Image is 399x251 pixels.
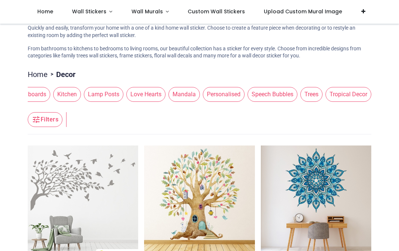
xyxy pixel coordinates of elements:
[123,87,166,102] button: Love Hearts
[53,87,81,102] span: Kitchen
[28,45,371,60] p: From bathrooms to kitchens to bedrooms to living rooms, our beautiful collection has a sticker fo...
[300,87,323,102] span: Trees
[325,87,371,102] span: Tropical Decor
[10,87,50,102] span: Headboards
[48,69,75,80] li: Decor
[323,87,371,102] button: Tropical Decor
[203,87,245,102] span: Personalised
[28,69,48,80] a: Home
[166,87,200,102] button: Mandala
[48,71,56,78] span: >
[28,112,62,127] button: Filters
[72,8,106,15] span: Wall Stickers
[132,8,163,15] span: Wall Murals
[188,8,245,15] span: Custom Wall Stickers
[245,87,297,102] button: Speech Bubbles
[297,87,323,102] button: Trees
[50,87,81,102] button: Kitchen
[81,87,123,102] button: Lamp Posts
[28,24,371,39] p: Quickly and easily, transform your home with a one of a kind home wall sticker. Choose to create ...
[248,87,297,102] span: Speech Bubbles
[264,8,342,15] span: Upload Custom Mural Image
[84,87,123,102] span: Lamp Posts
[37,8,53,15] span: Home
[168,87,200,102] span: Mandala
[126,87,166,102] span: Love Hearts
[200,87,245,102] button: Personalised
[7,87,50,102] button: Headboards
